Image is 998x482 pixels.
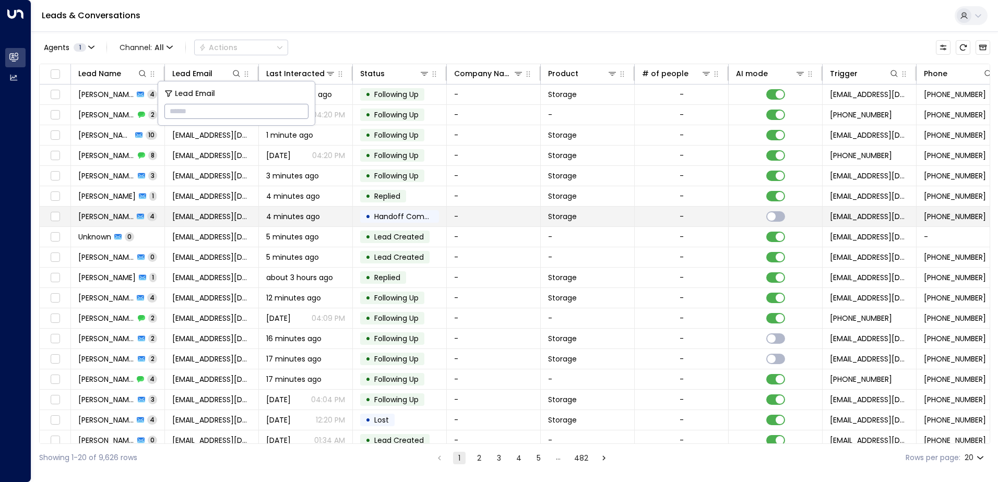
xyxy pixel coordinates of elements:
span: Lost [374,415,389,425]
div: … [552,452,565,464]
span: Toggle select row [49,88,62,101]
span: aliciatshobo@gmail.com [172,435,251,445]
span: +447927566266 [924,313,986,323]
span: Aug 13, 2025 [266,415,291,425]
span: Refresh [956,40,970,55]
span: Toggle select row [49,251,62,264]
span: leads@space-station.co.uk [830,415,909,425]
div: - [680,415,684,425]
div: Lead Name [78,67,121,80]
span: +447749606266 [924,110,986,120]
span: 2 [148,314,157,322]
td: - [447,105,541,125]
span: leads@space-station.co.uk [830,354,909,364]
span: Toggle select row [49,190,62,203]
span: Alicia Alicia [78,394,135,405]
span: All [155,43,164,52]
div: • [365,330,371,347]
span: Following Up [374,394,419,405]
span: +447368251141 [924,171,986,181]
span: +447585003792 [924,150,986,161]
div: - [680,354,684,364]
span: Alicia Alicia [78,435,134,445]
div: Button group with a nested menu [194,40,288,55]
span: 12 minutes ago [266,293,321,303]
td: - [447,166,541,186]
span: 4 [147,212,157,221]
span: Storage [548,130,577,140]
span: Alicia Alicia [78,374,134,384]
span: 10 [146,130,157,139]
button: page 1 [453,452,466,464]
span: Following Up [374,130,419,140]
span: qygodycyv@gmail.com [172,354,251,364]
span: Toggle select all [49,68,62,81]
span: 8 [148,151,157,160]
span: Richard Humphrey [78,110,135,120]
td: - [447,369,541,389]
span: +447518039071 [924,333,986,344]
span: Replied [374,191,400,201]
span: Hollie Fisher [78,272,136,283]
span: leads@space-station.co.uk [830,394,909,405]
span: Storage [548,150,577,161]
span: +447927566266 [924,293,986,303]
div: • [365,350,371,368]
span: aliciatshobo@gmail.com [172,374,251,384]
span: 0 [148,436,157,444]
span: +447984699743 [924,415,986,425]
span: 1 [149,191,157,200]
td: - [447,349,541,369]
div: • [365,106,371,124]
span: +447984699743 [830,374,892,384]
span: +447984699743 [924,435,986,445]
td: - [541,105,635,125]
span: Following Up [374,354,419,364]
div: - [680,211,684,222]
td: - [447,329,541,348]
span: Alicia Alicia [78,415,134,425]
div: - [680,171,684,181]
span: 16 minutes ago [266,333,322,344]
span: craige095@gmail.com [172,130,251,140]
span: Lead Created [374,435,424,445]
span: Storage [548,333,577,344]
span: Channel: [115,40,177,55]
span: 2 [148,334,157,343]
span: +447585003792 [830,150,892,161]
span: Storage [548,293,577,303]
td: - [447,186,541,206]
span: leads@space-station.co.uk [830,232,909,242]
span: Toggle select row [49,393,62,406]
span: Following Up [374,150,419,161]
span: Toggle select row [49,292,62,305]
div: - [680,191,684,201]
span: Storage [548,171,577,181]
label: Rows per page: [906,452,960,463]
span: Toggle select row [49,170,62,183]
div: Showing 1-20 of 9,626 rows [39,452,137,463]
div: • [365,126,371,144]
div: Product [548,67,578,80]
td: - [447,146,541,165]
span: +447749606266 [830,110,892,120]
div: - [680,374,684,384]
button: Customize [936,40,951,55]
div: • [365,370,371,388]
span: Aug 24, 2025 [266,150,291,161]
div: - [680,333,684,344]
button: Go to page 3 [493,452,505,464]
span: Toggle select row [49,109,62,122]
button: Go to page 5 [532,452,545,464]
span: 4 [147,90,157,99]
div: Trigger [830,67,858,80]
div: Last Interacted [266,67,325,80]
span: 17 minutes ago [266,354,322,364]
div: Lead Email [172,67,212,80]
span: Hannah Mercer [78,171,135,181]
span: Toggle select row [49,373,62,386]
span: leads@space-station.co.uk [830,191,909,201]
span: Toggle select row [49,332,62,345]
div: Phone [924,67,993,80]
span: 4 [147,415,157,424]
